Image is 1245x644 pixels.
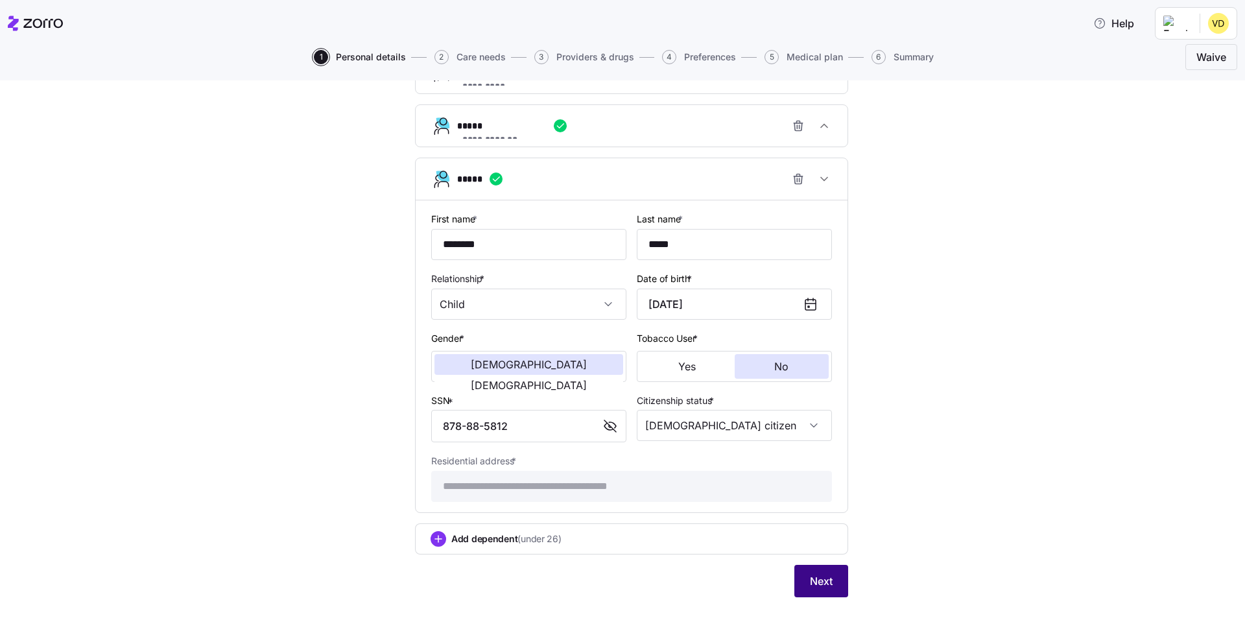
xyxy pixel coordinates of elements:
label: Last name [637,212,685,226]
button: Waive [1185,44,1237,70]
span: Waive [1196,49,1226,65]
span: Medical plan [787,53,843,62]
label: SSN [431,394,456,408]
span: Providers & drugs [556,53,634,62]
span: Summary [894,53,934,62]
span: Preferences [684,53,736,62]
span: 5 [765,50,779,64]
label: First name [431,212,480,226]
input: Select relationship [431,289,626,320]
span: Personal details [336,53,406,62]
a: 1Personal details [311,50,406,64]
span: [DEMOGRAPHIC_DATA] [471,380,587,390]
input: Select citizenship status [637,410,832,441]
span: Yes [678,361,696,372]
span: Next [810,573,833,589]
button: 3Providers & drugs [534,50,634,64]
button: 6Summary [871,50,934,64]
img: Employer logo [1163,16,1189,31]
label: Date of birth [637,272,694,286]
label: Relationship [431,272,487,286]
img: 29b27fcedfc86be2612a2d6db2f70eff [1208,13,1229,34]
span: 3 [534,50,549,64]
span: Help [1093,16,1134,31]
input: XXX-XX-XXXX [432,411,626,442]
button: 1Personal details [314,50,406,64]
label: Tobacco User [637,331,700,346]
button: 2Care needs [434,50,506,64]
input: MM/DD/YYYY [637,289,832,320]
label: Gender [431,331,467,346]
label: Citizenship status [637,394,717,408]
span: [DEMOGRAPHIC_DATA] [471,359,587,370]
button: Help [1083,10,1144,36]
button: 4Preferences [662,50,736,64]
span: Add dependent [451,532,562,545]
svg: add icon [431,531,446,547]
span: 6 [871,50,886,64]
button: 5Medical plan [765,50,843,64]
span: 4 [662,50,676,64]
span: No [774,361,788,372]
span: 1 [314,50,328,64]
span: 2 [434,50,449,64]
span: (under 26) [517,532,561,545]
label: Residential address [431,454,519,468]
span: Care needs [456,53,506,62]
button: Next [794,565,848,597]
